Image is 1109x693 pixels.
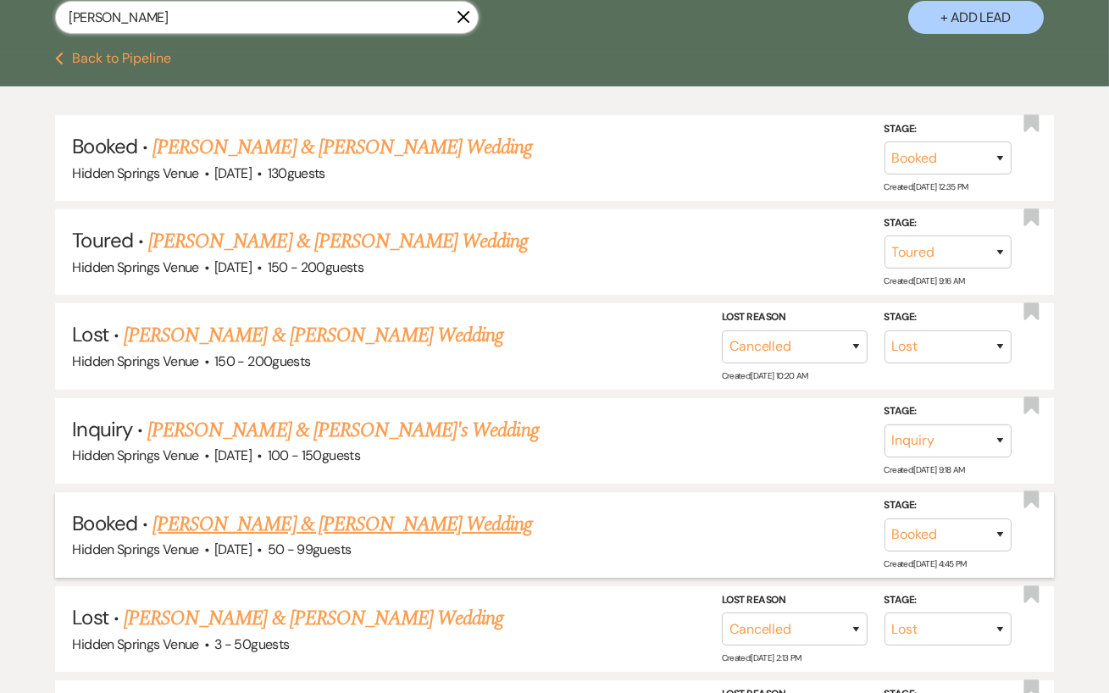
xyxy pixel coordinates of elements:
[214,352,310,370] span: 150 - 200 guests
[124,603,503,634] a: [PERSON_NAME] & [PERSON_NAME] Wedding
[124,320,503,351] a: [PERSON_NAME] & [PERSON_NAME] Wedding
[72,446,198,464] span: Hidden Springs Venue
[722,308,868,327] label: Lost Reason
[72,164,198,182] span: Hidden Springs Venue
[72,416,131,442] span: Inquiry
[722,369,808,380] span: Created: [DATE] 10:20 AM
[884,181,968,192] span: Created: [DATE] 12:35 PM
[884,496,1012,515] label: Stage:
[884,590,1012,609] label: Stage:
[884,308,1012,327] label: Stage:
[884,402,1012,421] label: Stage:
[72,635,198,653] span: Hidden Springs Venue
[55,1,479,34] input: Search by name, event date, email address or phone number
[884,214,1012,233] label: Stage:
[72,510,136,536] span: Booked
[268,446,360,464] span: 100 - 150 guests
[72,227,132,253] span: Toured
[214,258,252,276] span: [DATE]
[884,275,965,286] span: Created: [DATE] 9:16 AM
[147,415,539,446] a: [PERSON_NAME] & [PERSON_NAME]'s Wedding
[214,164,252,182] span: [DATE]
[268,541,352,558] span: 50 - 99 guests
[884,558,967,569] span: Created: [DATE] 4:45 PM
[214,446,252,464] span: [DATE]
[268,258,363,276] span: 150 - 200 guests
[214,635,289,653] span: 3 - 50 guests
[72,541,198,558] span: Hidden Springs Venue
[72,352,198,370] span: Hidden Springs Venue
[72,133,136,159] span: Booked
[152,132,532,163] a: [PERSON_NAME] & [PERSON_NAME] Wedding
[722,652,801,663] span: Created: [DATE] 2:13 PM
[72,258,198,276] span: Hidden Springs Venue
[908,1,1044,34] button: + Add Lead
[152,509,532,540] a: [PERSON_NAME] & [PERSON_NAME] Wedding
[148,226,528,257] a: [PERSON_NAME] & [PERSON_NAME] Wedding
[722,590,868,609] label: Lost Reason
[72,321,108,347] span: Lost
[72,604,108,630] span: Lost
[214,541,252,558] span: [DATE]
[884,120,1012,139] label: Stage:
[268,164,325,182] span: 130 guests
[55,52,171,65] button: Back to Pipeline
[884,464,965,475] span: Created: [DATE] 9:18 AM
